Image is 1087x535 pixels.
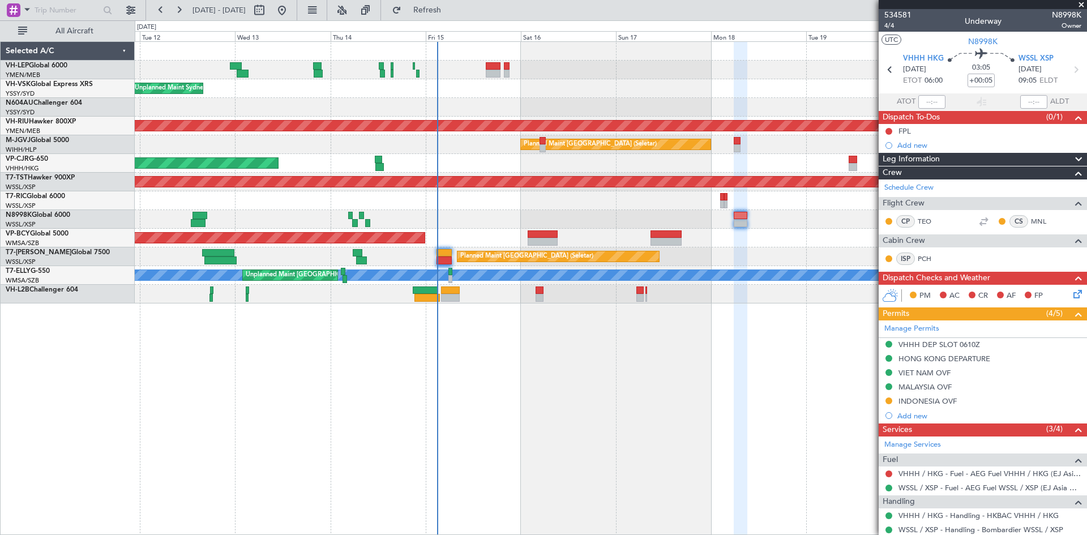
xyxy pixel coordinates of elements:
span: ALDT [1050,96,1069,108]
div: INDONESIA OVF [898,396,957,406]
a: WSSL/XSP [6,220,36,229]
a: WMSA/SZB [6,276,39,285]
span: ATOT [897,96,915,108]
a: WIHH/HLP [6,145,37,154]
span: N604AU [6,100,33,106]
div: [DATE] [137,23,156,32]
div: Add new [897,411,1081,421]
span: Flight Crew [883,197,925,210]
a: MNL [1031,216,1056,226]
div: Mon 18 [711,31,806,41]
span: Cabin Crew [883,234,925,247]
div: Sat 16 [521,31,616,41]
a: VH-RIUHawker 800XP [6,118,76,125]
div: CS [1009,215,1028,228]
button: All Aircraft [12,22,123,40]
span: VH-LEP [6,62,29,69]
a: WSSL/XSP [6,258,36,266]
a: TEO [918,216,943,226]
span: 09:05 [1018,75,1037,87]
span: Owner [1052,21,1081,31]
div: Thu 14 [331,31,426,41]
span: Services [883,423,912,436]
span: WSSL XSP [1018,53,1054,65]
div: Add new [897,140,1081,150]
a: VH-L2BChallenger 604 [6,286,78,293]
a: WSSL/XSP [6,183,36,191]
a: WSSL/XSP [6,202,36,210]
a: VHHH / HKG - Fuel - AEG Fuel VHHH / HKG (EJ Asia Only) [898,469,1081,478]
a: VP-BCYGlobal 5000 [6,230,69,237]
div: Wed 13 [235,31,330,41]
a: T7-TSTHawker 900XP [6,174,75,181]
span: VH-L2B [6,286,29,293]
a: VH-LEPGlobal 6000 [6,62,67,69]
button: Refresh [387,1,455,19]
div: Unplanned Maint [GEOGRAPHIC_DATA] (Sultan [PERSON_NAME] [PERSON_NAME] - Subang) [246,267,517,284]
a: T7-[PERSON_NAME]Global 7500 [6,249,110,256]
span: [DATE] - [DATE] [192,5,246,15]
span: M-JGVJ [6,137,31,144]
span: T7-ELLY [6,268,31,275]
a: T7-ELLYG-550 [6,268,50,275]
span: CR [978,290,988,302]
div: Tue 12 [140,31,235,41]
span: N8998K [1052,9,1081,21]
span: T7-[PERSON_NAME] [6,249,71,256]
span: VHHH HKG [903,53,944,65]
span: VH-RIU [6,118,29,125]
span: Crew [883,166,902,179]
a: N604AUChallenger 604 [6,100,82,106]
div: Underway [965,15,1002,27]
div: ISP [896,252,915,265]
a: VHHH/HKG [6,164,39,173]
span: Fuel [883,453,898,466]
div: Sun 17 [616,31,711,41]
span: [DATE] [1018,64,1042,75]
a: YMEN/MEB [6,71,40,79]
a: Manage Services [884,439,941,451]
div: VHHH DEP SLOT 0610Z [898,340,980,349]
a: YSSY/SYD [6,89,35,98]
span: (0/1) [1046,111,1063,123]
span: Leg Information [883,153,940,166]
div: Planned Maint [GEOGRAPHIC_DATA] (Seletar) [460,248,593,265]
span: N8998K [968,36,998,48]
span: AF [1007,290,1016,302]
div: Planned Maint [GEOGRAPHIC_DATA] (Seletar) [524,136,657,153]
span: [DATE] [903,64,926,75]
span: (4/5) [1046,307,1063,319]
span: Refresh [404,6,451,14]
button: UTC [881,35,901,45]
div: HONG KONG DEPARTURE [898,354,990,363]
a: T7-RICGlobal 6000 [6,193,65,200]
a: PCH [918,254,943,264]
a: YMEN/MEB [6,127,40,135]
div: Tue 19 [806,31,901,41]
span: VH-VSK [6,81,31,88]
span: T7-TST [6,174,28,181]
span: (3/4) [1046,423,1063,435]
a: Manage Permits [884,323,939,335]
span: 06:00 [925,75,943,87]
span: PM [919,290,931,302]
div: Fri 15 [426,31,521,41]
span: 534581 [884,9,911,21]
a: VH-VSKGlobal Express XRS [6,81,93,88]
span: ETOT [903,75,922,87]
a: YSSY/SYD [6,108,35,117]
span: 03:05 [972,62,990,74]
a: Schedule Crew [884,182,934,194]
span: Dispatch To-Dos [883,111,940,124]
div: FPL [898,126,911,136]
span: FP [1034,290,1043,302]
div: MALAYSIA OVF [898,382,952,392]
a: WSSL / XSP - Fuel - AEG Fuel WSSL / XSP (EJ Asia Only) [898,483,1081,493]
input: --:-- [918,95,945,109]
span: Handling [883,495,915,508]
div: VIET NAM OVF [898,368,951,378]
span: N8998K [6,212,32,219]
a: M-JGVJGlobal 5000 [6,137,69,144]
span: VP-BCY [6,230,30,237]
a: VP-CJRG-650 [6,156,48,162]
